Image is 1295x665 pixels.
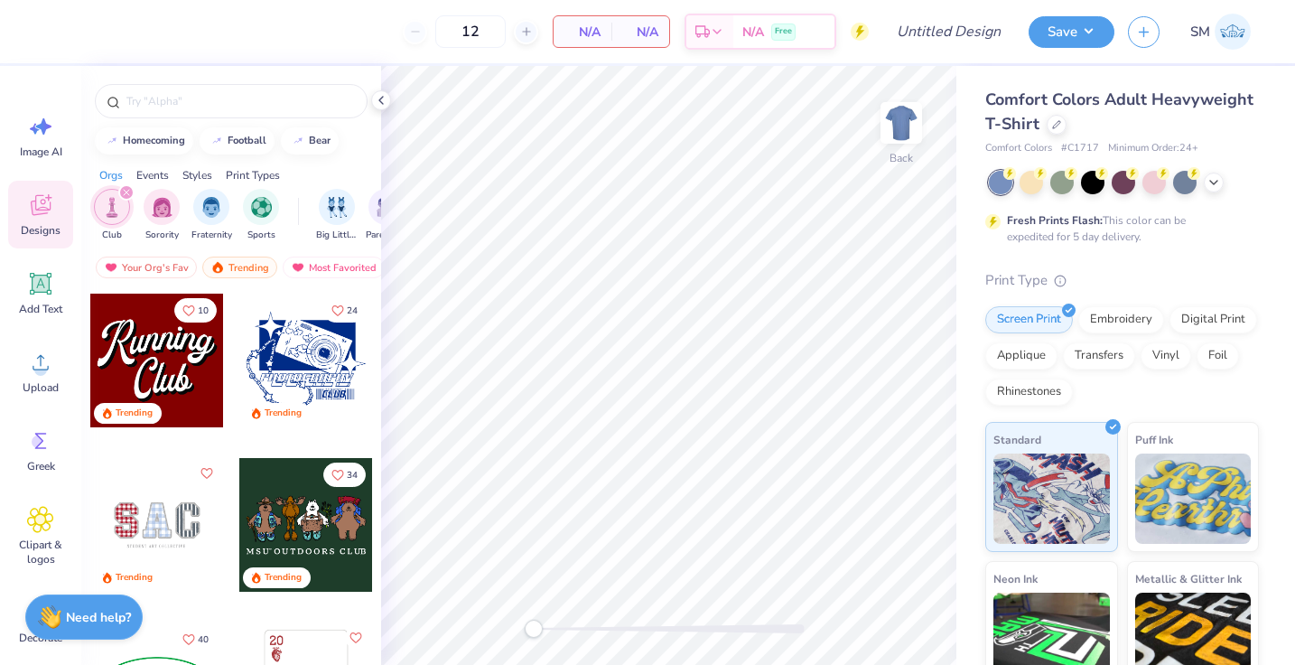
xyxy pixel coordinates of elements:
[198,306,209,315] span: 10
[1078,306,1164,333] div: Embroidery
[116,571,153,585] div: Trending
[201,197,221,218] img: Fraternity Image
[993,454,1110,544] img: Standard
[993,569,1038,588] span: Neon Ink
[96,257,197,278] div: Your Org's Fav
[316,189,358,242] button: filter button
[174,627,217,651] button: Like
[345,627,367,649] button: Like
[95,127,193,155] button: homecoming
[202,257,277,278] div: Trending
[742,23,764,42] span: N/A
[435,15,506,48] input: – –
[985,342,1057,370] div: Applique
[1135,454,1252,544] img: Puff Ink
[985,89,1253,135] span: Comfort Colors Adult Heavyweight T-Shirt
[200,127,275,155] button: football
[1061,141,1099,156] span: # C1717
[1141,342,1191,370] div: Vinyl
[11,538,70,567] span: Clipart & logos
[152,197,172,218] img: Sorority Image
[20,145,62,159] span: Image AI
[1007,212,1229,245] div: This color can be expedited for 5 day delivery.
[144,189,180,242] button: filter button
[198,635,209,644] span: 40
[1108,141,1198,156] span: Minimum Order: 24 +
[191,189,232,242] button: filter button
[347,306,358,315] span: 24
[309,136,331,145] div: bear
[1197,342,1239,370] div: Foil
[210,261,225,274] img: trending.gif
[366,189,407,242] button: filter button
[1169,306,1257,333] div: Digital Print
[281,127,339,155] button: bear
[316,189,358,242] div: filter for Big Little Reveal
[291,261,305,274] img: most_fav.gif
[1215,14,1251,50] img: Savannah Martin
[327,197,347,218] img: Big Little Reveal Image
[775,25,792,38] span: Free
[1007,213,1103,228] strong: Fresh Prints Flash:
[564,23,601,42] span: N/A
[622,23,658,42] span: N/A
[890,150,913,166] div: Back
[347,471,358,480] span: 34
[985,270,1259,291] div: Print Type
[1063,342,1135,370] div: Transfers
[99,167,123,183] div: Orgs
[1135,430,1173,449] span: Puff Ink
[226,167,280,183] div: Print Types
[104,261,118,274] img: most_fav.gif
[182,167,212,183] div: Styles
[323,298,366,323] button: Like
[144,189,180,242] div: filter for Sorority
[123,136,185,145] div: homecoming
[985,306,1073,333] div: Screen Print
[985,379,1073,406] div: Rhinestones
[27,459,55,473] span: Greek
[196,463,218,484] button: Like
[366,189,407,242] div: filter for Parent's Weekend
[883,105,919,141] img: Back
[316,229,358,242] span: Big Little Reveal
[23,380,59,395] span: Upload
[210,136,224,146] img: trend_line.gif
[525,620,543,638] div: Accessibility label
[102,197,122,218] img: Club Image
[191,189,232,242] div: filter for Fraternity
[116,407,153,420] div: Trending
[1182,14,1259,50] a: SM
[243,189,279,242] div: filter for Sports
[377,197,397,218] img: Parent's Weekend Image
[19,302,62,316] span: Add Text
[291,136,305,146] img: trend_line.gif
[19,631,62,645] span: Decorate
[136,167,169,183] div: Events
[21,223,61,238] span: Designs
[323,463,366,487] button: Like
[265,571,302,585] div: Trending
[105,136,119,146] img: trend_line.gif
[366,229,407,242] span: Parent's Weekend
[94,189,130,242] div: filter for Club
[265,407,302,420] div: Trending
[94,189,130,242] button: filter button
[882,14,1015,50] input: Untitled Design
[1029,16,1114,48] button: Save
[243,189,279,242] button: filter button
[283,257,385,278] div: Most Favorited
[1190,22,1210,42] span: SM
[66,609,131,626] strong: Need help?
[993,430,1041,449] span: Standard
[125,92,356,110] input: Try "Alpha"
[985,141,1052,156] span: Comfort Colors
[247,229,275,242] span: Sports
[174,298,217,323] button: Like
[102,229,122,242] span: Club
[145,229,179,242] span: Sorority
[1135,569,1242,588] span: Metallic & Glitter Ink
[191,229,232,242] span: Fraternity
[251,197,272,218] img: Sports Image
[228,136,266,145] div: football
